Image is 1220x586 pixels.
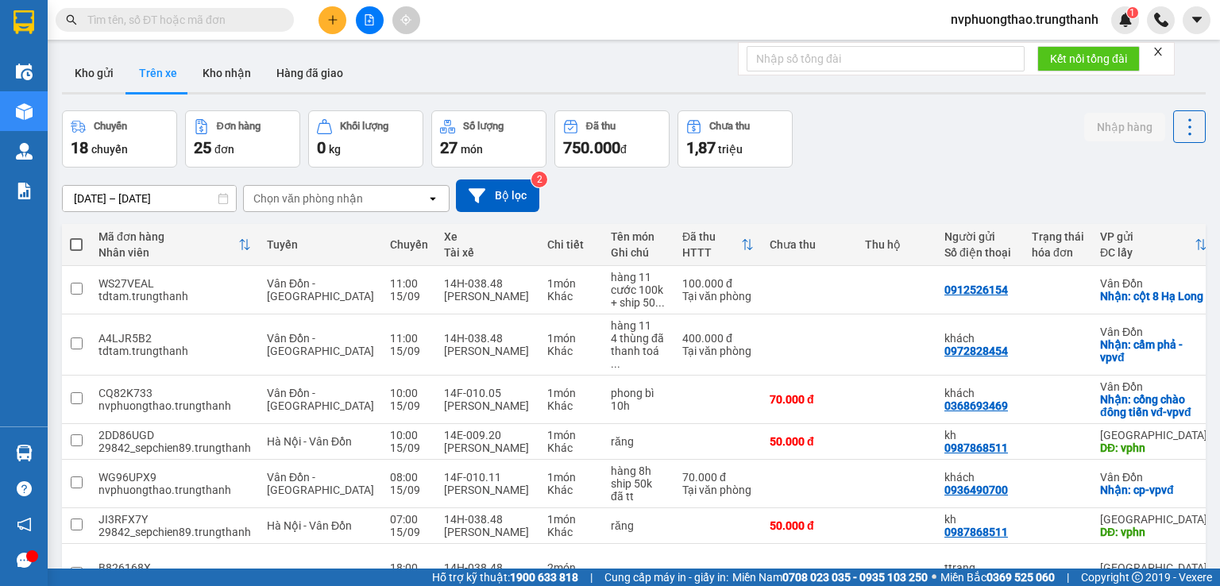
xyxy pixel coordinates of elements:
[682,484,754,496] div: Tại văn phòng
[547,561,595,574] div: 2 món
[444,484,531,496] div: [PERSON_NAME]
[1100,513,1207,526] div: [GEOGRAPHIC_DATA]
[682,277,754,290] div: 100.000 đ
[547,277,595,290] div: 1 món
[932,574,936,580] span: ⚪️
[944,399,1008,412] div: 0368693469
[510,571,578,584] strong: 1900 633 818
[944,526,1008,538] div: 0987868511
[732,569,928,586] span: Miền Nam
[1032,230,1084,243] div: Trạng thái
[390,484,428,496] div: 15/09
[217,121,261,132] div: Đơn hàng
[547,238,595,251] div: Chi tiết
[709,121,750,132] div: Chưa thu
[604,569,728,586] span: Cung cấp máy in - giấy in:
[98,429,251,441] div: 2DD86UGD
[1100,484,1207,496] div: Nhận: cp-vpvđ
[682,230,741,243] div: Đã thu
[547,387,595,399] div: 1 món
[390,345,428,357] div: 15/09
[98,246,238,259] div: Nhân viên
[770,393,849,406] div: 70.000 đ
[16,64,33,80] img: warehouse-icon
[611,568,666,580] div: bánh
[611,519,666,532] div: răng
[444,277,531,290] div: 14H-038.48
[98,441,251,454] div: 29842_sepchien89.trungthanh
[1100,326,1207,338] div: Vân Đồn
[547,441,595,454] div: Khác
[611,246,666,259] div: Ghi chú
[1067,569,1069,586] span: |
[456,179,539,212] button: Bộ lọc
[98,561,251,574] div: B826168X
[678,110,793,168] button: Chưa thu1,87 triệu
[98,526,251,538] div: 29842_sepchien89.trungthanh
[1084,113,1165,141] button: Nhập hàng
[444,526,531,538] div: [PERSON_NAME]
[16,445,33,461] img: warehouse-icon
[98,484,251,496] div: nvphuongthao.trungthanh
[1100,246,1195,259] div: ĐC lấy
[770,435,849,448] div: 50.000 đ
[444,332,531,345] div: 14H-038.48
[444,441,531,454] div: [PERSON_NAME]
[770,519,849,532] div: 50.000 đ
[547,526,595,538] div: Khác
[547,484,595,496] div: Khác
[400,14,411,25] span: aim
[655,296,665,309] span: ...
[431,110,546,168] button: Số lượng27món
[98,471,251,484] div: WG96UPX9
[563,138,620,157] span: 750.000
[686,138,716,157] span: 1,87
[944,513,1016,526] div: kh
[1100,338,1207,364] div: Nhận: cẩm phả - vpvđ
[682,332,754,345] div: 400.000 đ
[1183,6,1210,34] button: caret-down
[392,6,420,34] button: aim
[944,246,1016,259] div: Số điện thoại
[390,387,428,399] div: 10:00
[390,238,428,251] div: Chuyến
[547,399,595,412] div: Khác
[264,54,356,92] button: Hàng đã giao
[944,332,1016,345] div: khách
[1100,471,1207,484] div: Vân Đồn
[16,143,33,160] img: warehouse-icon
[674,224,762,266] th: Toggle SortBy
[444,561,531,574] div: 14H-038.48
[718,143,743,156] span: triệu
[1127,7,1138,18] sup: 1
[940,569,1055,586] span: Miền Bắc
[782,571,928,584] strong: 0708 023 035 - 0935 103 250
[214,143,234,156] span: đơn
[17,481,32,496] span: question-circle
[390,277,428,290] div: 11:00
[944,429,1016,441] div: kh
[586,121,616,132] div: Đã thu
[390,471,428,484] div: 08:00
[1100,561,1207,574] div: [GEOGRAPHIC_DATA]
[1132,572,1143,583] span: copyright
[865,238,929,251] div: Thu hộ
[554,110,670,168] button: Đã thu750.000đ
[1100,380,1207,393] div: Vân Đồn
[62,54,126,92] button: Kho gửi
[747,46,1025,71] input: Nhập số tổng đài
[98,332,251,345] div: A4LJR5B2
[986,571,1055,584] strong: 0369 525 060
[1152,46,1164,57] span: close
[938,10,1111,29] span: nvphuongthao.trungthanh
[547,513,595,526] div: 1 món
[444,471,531,484] div: 14F-010.11
[190,54,264,92] button: Kho nhận
[1050,50,1127,67] span: Kết nối tổng đài
[1129,7,1135,18] span: 1
[364,14,375,25] span: file-add
[444,290,531,303] div: [PERSON_NAME]
[319,6,346,34] button: plus
[547,290,595,303] div: Khác
[770,568,849,580] div: 150.000 đ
